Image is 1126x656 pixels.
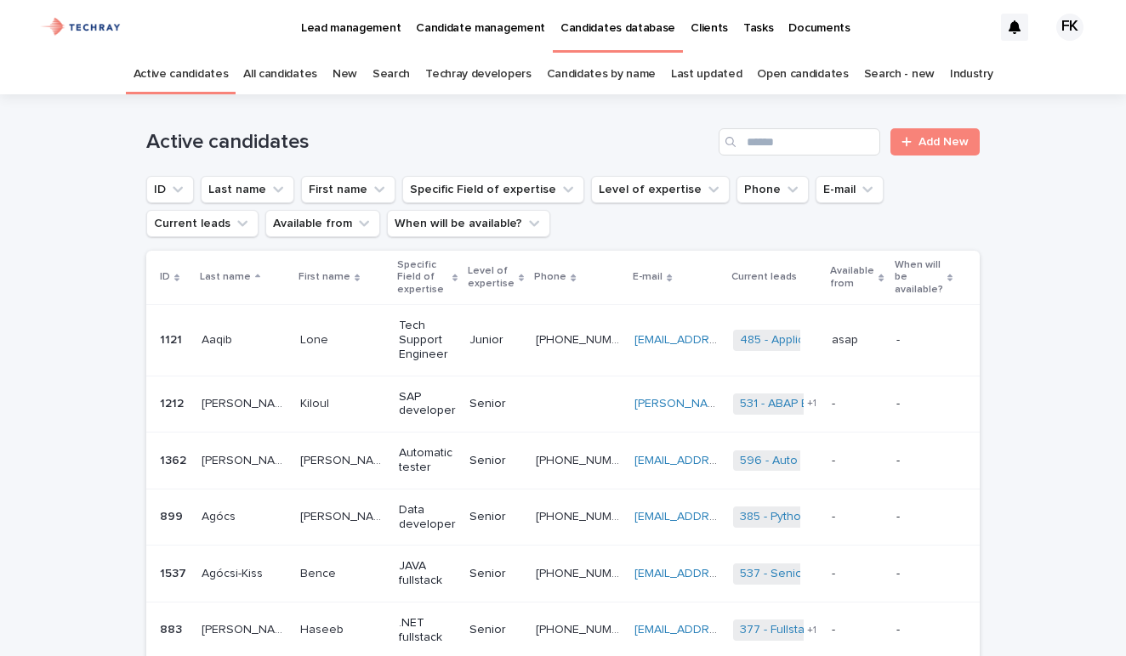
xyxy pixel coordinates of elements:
button: E-mail [816,176,884,203]
p: - [896,510,953,524]
a: [PERSON_NAME][EMAIL_ADDRESS][DOMAIN_NAME] [634,398,919,410]
span: + 1 [807,399,816,409]
p: Haseeb [300,619,347,637]
a: [PHONE_NUMBER] [536,334,637,346]
a: [PHONE_NUMBER] [536,568,637,580]
p: - [832,619,839,637]
p: - [896,454,953,468]
p: 899 [160,506,186,524]
a: Add New [890,128,980,156]
a: Search - new [864,54,935,94]
span: + 1 [807,625,816,636]
p: Specific Field of expertise [397,256,448,299]
p: Tech Support Engineer [399,319,456,361]
a: 596 - Auto tester-Senior [740,454,873,468]
p: 1362 [160,450,190,468]
p: Level of expertise [468,262,515,293]
a: 537 - Senior JAVA BackEnd -Senior [740,567,931,581]
p: 1121 [160,330,185,348]
p: Agócsi-Kiss [202,563,266,581]
p: - [896,397,953,411]
tr: 12121212 [PERSON_NAME][PERSON_NAME] KiloulKiloul SAP developerSenior [PERSON_NAME][EMAIL_ADDRESS]... [146,376,980,433]
a: Industry [950,54,993,94]
p: [PERSON_NAME] [202,450,290,468]
button: Phone [736,176,809,203]
h1: Active candidates [146,130,712,155]
a: Active candidates [134,54,229,94]
a: [EMAIL_ADDRESS][DOMAIN_NAME] [634,568,827,580]
a: [EMAIL_ADDRESS][DOMAIN_NAME] [634,624,827,636]
p: 1537 [160,563,190,581]
p: [PERSON_NAME] [300,506,389,524]
p: Aaqib [202,330,236,348]
p: Senior [469,510,522,524]
button: First name [301,176,395,203]
tr: 13621362 [PERSON_NAME][PERSON_NAME] [PERSON_NAME][PERSON_NAME] Automatic testerSenior[PHONE_NUMBE... [146,433,980,489]
p: Kiloul [300,393,333,411]
button: Available from [265,210,380,237]
p: Automatic tester [399,446,456,475]
a: Techray developers [425,54,531,94]
p: E-mail [633,268,663,286]
button: Current leads [146,210,259,237]
button: Level of expertise [591,176,730,203]
a: Search [372,54,410,94]
a: All candidates [243,54,317,94]
button: When will be available? [387,210,550,237]
p: [PERSON_NAME] [202,619,290,637]
p: asap [832,330,862,348]
a: [EMAIL_ADDRESS][DOMAIN_NAME] [634,334,827,346]
p: Current leads [731,268,797,286]
p: - [832,506,839,524]
a: [PHONE_NUMBER] [536,624,637,636]
a: 385 - Python fejlesztő (medior/senior)-Medior [740,510,987,524]
p: 883 [160,619,185,637]
p: - [896,333,953,348]
img: xG6Muz3VQV2JDbePcW7p [34,10,128,44]
p: - [832,450,839,468]
p: ID [160,268,170,286]
p: Last name [200,268,251,286]
p: Agócs [202,506,239,524]
button: Specific Field of expertise [402,176,584,203]
p: - [832,563,839,581]
p: Senior [469,454,522,468]
div: Search [719,128,880,156]
a: Open candidates [757,54,848,94]
p: Bence [300,563,339,581]
a: 531 - ABAP Entwickler Berater-Senior [740,397,941,411]
a: 377 - Fullstack .NET developer-Senior [740,623,946,637]
span: Add New [918,136,969,148]
a: 485 - Application Support Engineer (SAP MOM) -Medior [740,333,1039,348]
p: First name [299,268,350,286]
button: Last name [201,176,294,203]
a: [PHONE_NUMBER] [536,511,637,523]
p: - [832,393,839,411]
p: [PERSON_NAME] [202,393,290,411]
p: - [896,567,953,581]
p: Data developer [399,503,456,532]
p: Junior [469,333,522,348]
p: When will be available? [895,256,943,299]
p: Available from [830,262,874,293]
a: New [333,54,357,94]
tr: 11211121 AaqibAaqib LoneLone Tech Support EngineerJunior[PHONE_NUMBER] [EMAIL_ADDRESS][DOMAIN_NAM... [146,305,980,376]
a: [EMAIL_ADDRESS][DOMAIN_NAME] [634,511,827,523]
p: Lone [300,330,332,348]
p: Phone [534,268,566,286]
p: SAP developer [399,390,456,419]
div: FK [1056,14,1083,41]
p: .NET fullstack [399,616,456,645]
p: 1212 [160,393,187,411]
tr: 899899 AgócsAgócs [PERSON_NAME][PERSON_NAME] Data developerSenior[PHONE_NUMBER] [EMAIL_ADDRESS][D... [146,489,980,546]
a: Last updated [671,54,742,94]
a: [PHONE_NUMBER] [536,455,637,467]
p: Senior [469,567,522,581]
a: [EMAIL_ADDRESS][DOMAIN_NAME] [634,455,827,467]
p: JAVA fullstack [399,559,456,588]
p: Senior [469,623,522,637]
tr: 15371537 Agócsi-KissAgócsi-Kiss BenceBence JAVA fullstackSenior[PHONE_NUMBER] [EMAIL_ADDRESS][DOM... [146,546,980,602]
p: Senior [469,397,522,411]
p: [PERSON_NAME] [300,450,389,468]
p: - [896,623,953,637]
